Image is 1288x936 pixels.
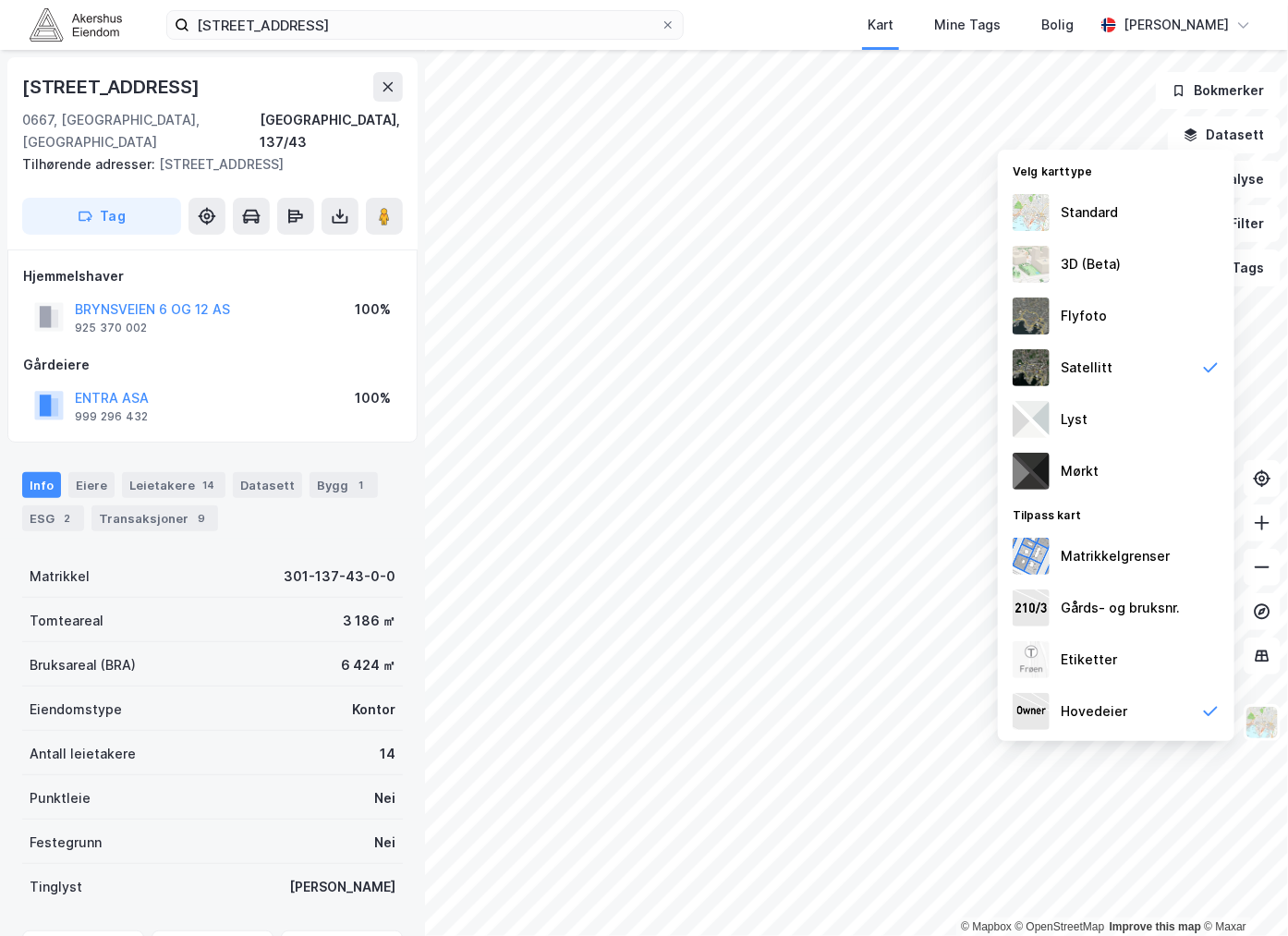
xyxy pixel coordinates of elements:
[1013,693,1050,730] img: majorOwner.b5e170eddb5c04bfeeff.jpeg
[75,321,147,335] div: 925 370 002
[1013,590,1050,626] img: cadastreKeys.547ab17ec502f5a4ef2b.jpeg
[998,153,1234,187] div: Velg karttype
[189,11,661,39] input: Søk på adresse, matrikkel, gårdeiere, leietakere eller personer
[30,876,82,898] div: Tinglyst
[30,787,91,809] div: Punktleie
[1061,649,1117,671] div: Etiketter
[352,699,395,721] div: Kontor
[68,472,115,498] div: Eiere
[934,14,1001,36] div: Mine Tags
[199,476,218,494] div: 14
[1013,349,1050,386] img: 9k=
[23,354,402,376] div: Gårdeiere
[22,156,159,172] span: Tilhørende adresser:
[1195,249,1281,286] button: Tags
[1168,116,1281,153] button: Datasett
[58,509,77,528] div: 2
[1013,298,1050,334] img: Z
[30,743,136,765] div: Antall leietakere
[1013,641,1050,678] img: Z
[998,497,1234,530] div: Tilpass kart
[352,476,371,494] div: 1
[374,832,395,854] div: Nei
[75,409,148,424] div: 999 296 432
[1013,194,1050,231] img: Z
[1061,201,1118,224] div: Standard
[1061,253,1121,275] div: 3D (Beta)
[355,387,391,409] div: 100%
[343,610,395,632] div: 3 186 ㎡
[122,472,225,498] div: Leietakere
[1015,920,1105,933] a: OpenStreetMap
[341,654,395,676] div: 6 424 ㎡
[1061,305,1107,327] div: Flyfoto
[1061,545,1170,567] div: Matrikkelgrenser
[23,265,402,287] div: Hjemmelshaver
[233,472,302,498] div: Datasett
[1061,597,1180,619] div: Gårds- og bruksnr.
[30,565,90,588] div: Matrikkel
[310,472,378,498] div: Bygg
[30,654,136,676] div: Bruksareal (BRA)
[1156,72,1281,109] button: Bokmerker
[1013,401,1050,438] img: luj3wr1y2y3+OchiMxRmMxRlscgabnMEmZ7DJGWxyBpucwSZnsMkZbHIGm5zBJmewyRlscgabnMEmZ7DJGWxyBpucwSZnsMkZ...
[1196,847,1288,936] iframe: Chat Widget
[1061,460,1099,482] div: Mørkt
[1013,246,1050,283] img: Z
[1013,538,1050,575] img: cadastreBorders.cfe08de4b5ddd52a10de.jpeg
[260,109,403,153] div: [GEOGRAPHIC_DATA], 137/43
[22,109,260,153] div: 0667, [GEOGRAPHIC_DATA], [GEOGRAPHIC_DATA]
[22,472,61,498] div: Info
[1061,700,1127,723] div: Hovedeier
[284,565,395,588] div: 301-137-43-0-0
[1061,408,1088,431] div: Lyst
[1245,705,1280,740] img: Z
[91,505,218,531] div: Transaksjoner
[1013,453,1050,490] img: nCdM7BzjoCAAAAAElFTkSuQmCC
[1041,14,1074,36] div: Bolig
[30,8,122,41] img: akershus-eiendom-logo.9091f326c980b4bce74ccdd9f866810c.svg
[22,198,181,235] button: Tag
[289,876,395,898] div: [PERSON_NAME]
[1192,205,1281,242] button: Filter
[1124,14,1229,36] div: [PERSON_NAME]
[30,610,103,632] div: Tomteareal
[374,787,395,809] div: Nei
[1196,847,1288,936] div: Kontrollprogram for chat
[30,699,122,721] div: Eiendomstype
[192,509,211,528] div: 9
[30,832,102,854] div: Festegrunn
[961,920,1012,933] a: Mapbox
[1061,357,1112,379] div: Satellitt
[355,298,391,321] div: 100%
[380,743,395,765] div: 14
[22,72,203,102] div: [STREET_ADDRESS]
[22,153,388,176] div: [STREET_ADDRESS]
[868,14,893,36] div: Kart
[22,505,84,531] div: ESG
[1110,920,1201,933] a: Improve this map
